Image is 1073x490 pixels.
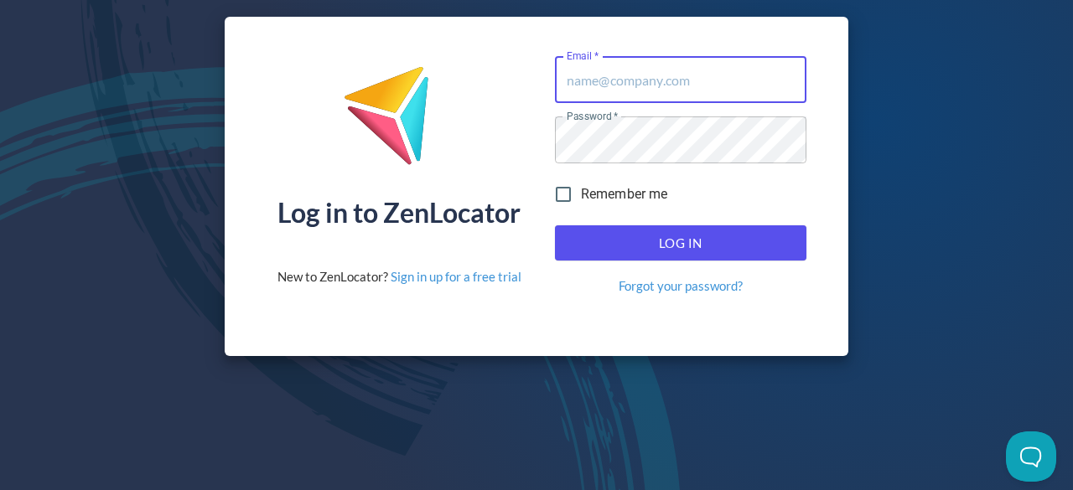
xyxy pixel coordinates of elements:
[391,269,521,284] a: Sign in up for a free trial
[573,232,788,254] span: Log In
[619,277,743,295] a: Forgot your password?
[555,225,806,260] button: Log In
[581,184,668,204] span: Remember me
[1006,431,1056,482] iframe: Toggle Customer Support
[277,199,521,226] div: Log in to ZenLocator
[555,56,806,103] input: name@company.com
[343,65,455,178] img: ZenLocator
[277,268,521,286] div: New to ZenLocator?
